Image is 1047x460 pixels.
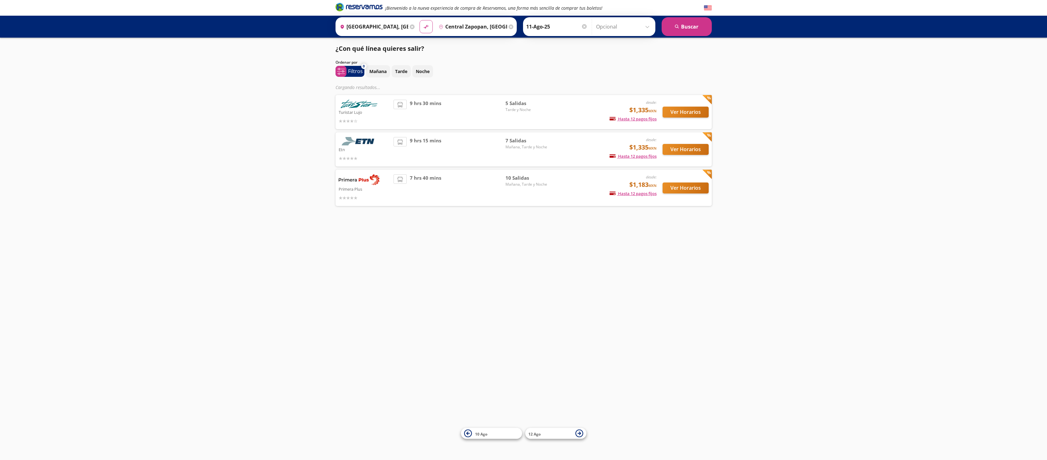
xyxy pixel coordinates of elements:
span: $1,335 [629,105,657,115]
button: 10 Ago [461,428,522,439]
span: $1,335 [629,143,657,152]
p: Mañana [369,68,387,75]
button: 0Filtros [336,66,364,77]
span: Mañana, Tarde y Noche [505,144,549,150]
small: MXN [648,146,657,151]
em: ¡Bienvenido a la nueva experiencia de compra de Reservamos, una forma más sencilla de comprar tus... [385,5,602,11]
button: Noche [412,65,433,77]
span: 10 Salidas [505,174,549,182]
span: 7 hrs 40 mins [410,174,441,201]
input: Opcional [596,19,652,34]
button: Mañana [366,65,390,77]
i: Brand Logo [336,2,383,12]
span: 5 Salidas [505,100,549,107]
img: Etn [339,137,379,145]
span: 12 Ago [528,431,541,436]
small: MXN [648,183,657,188]
small: MXN [648,108,657,113]
span: 7 Salidas [505,137,549,144]
p: Filtros [348,67,363,75]
span: 0 [363,64,365,69]
span: 9 hrs 15 mins [410,137,441,162]
button: Ver Horarios [663,107,709,118]
span: Hasta 12 pagos fijos [610,153,657,159]
p: Ordenar por [336,60,357,65]
span: 10 Ago [475,431,487,436]
span: 9 hrs 30 mins [410,100,441,124]
p: Turistar Lujo [339,108,391,116]
button: Tarde [392,65,411,77]
em: Cargando resultados ... [336,84,380,90]
span: Hasta 12 pagos fijos [610,191,657,196]
input: Buscar Origen [337,19,408,34]
span: Tarde y Noche [505,107,549,113]
img: Primera Plus [339,174,379,185]
em: desde: [646,100,657,105]
span: Mañana, Tarde y Noche [505,182,549,187]
input: Buscar Destino [436,19,507,34]
p: Tarde [395,68,407,75]
button: Ver Horarios [663,144,709,155]
p: Noche [416,68,430,75]
button: Buscar [662,17,712,36]
input: Elegir Fecha [526,19,588,34]
p: ¿Con qué línea quieres salir? [336,44,424,53]
span: Hasta 12 pagos fijos [610,116,657,122]
button: Ver Horarios [663,182,709,193]
img: Turistar Lujo [339,100,379,108]
p: Etn [339,145,391,153]
p: Primera Plus [339,185,391,193]
em: desde: [646,137,657,142]
span: $1,183 [629,180,657,189]
button: 12 Ago [525,428,586,439]
button: English [704,4,712,12]
a: Brand Logo [336,2,383,13]
em: desde: [646,174,657,180]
